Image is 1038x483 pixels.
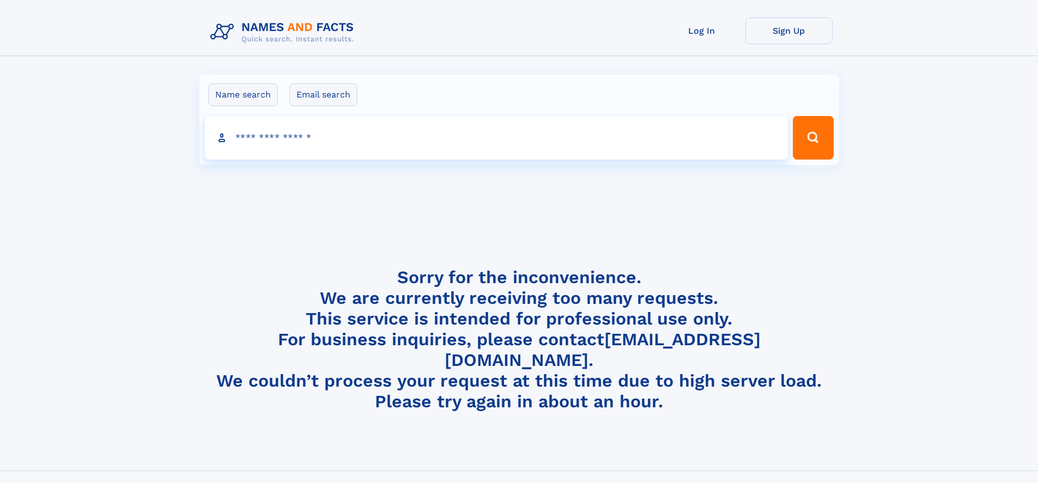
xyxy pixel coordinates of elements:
[205,116,788,160] input: search input
[289,83,357,106] label: Email search
[206,267,833,412] h4: Sorry for the inconvenience. We are currently receiving too many requests. This service is intend...
[793,116,833,160] button: Search Button
[445,329,761,370] a: [EMAIL_ADDRESS][DOMAIN_NAME]
[208,83,278,106] label: Name search
[206,17,363,47] img: Logo Names and Facts
[745,17,833,44] a: Sign Up
[658,17,745,44] a: Log In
